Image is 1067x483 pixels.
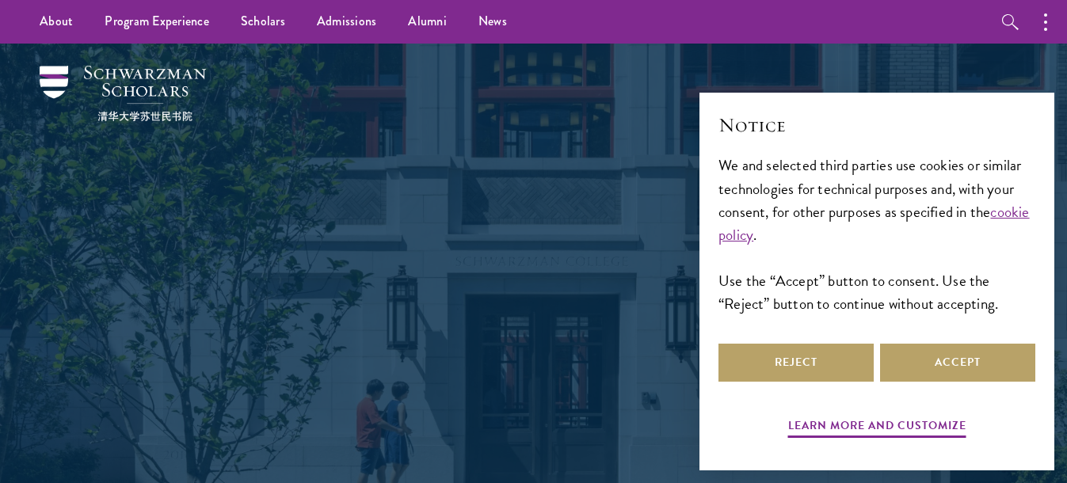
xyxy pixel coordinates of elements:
[718,200,1030,246] a: cookie policy
[40,66,206,121] img: Schwarzman Scholars
[788,416,966,440] button: Learn more and customize
[718,112,1035,139] h2: Notice
[718,344,874,382] button: Reject
[718,154,1035,314] div: We and selected third parties use cookies or similar technologies for technical purposes and, wit...
[880,344,1035,382] button: Accept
